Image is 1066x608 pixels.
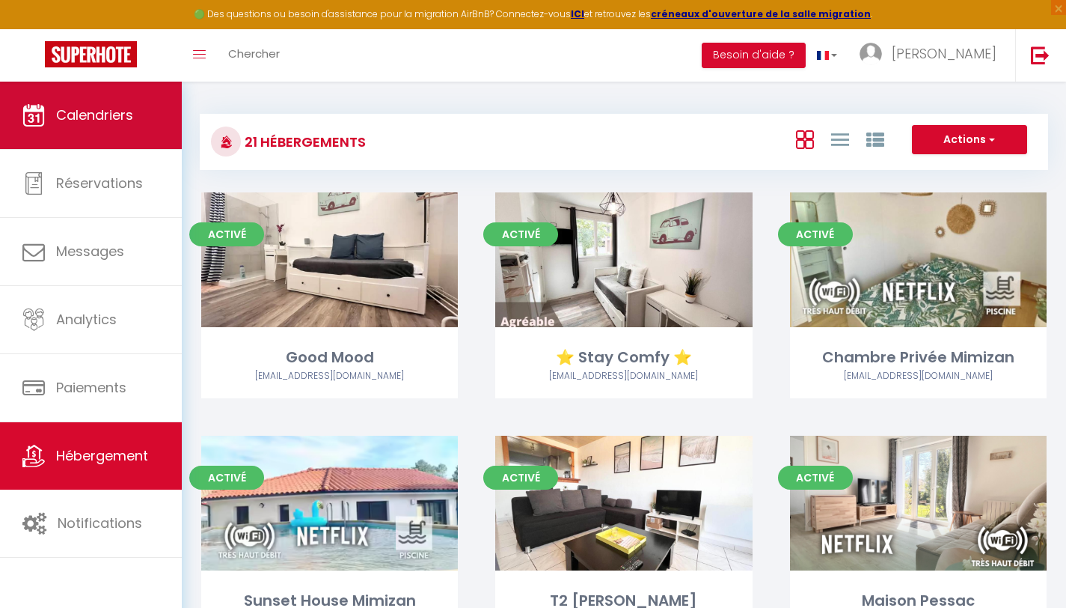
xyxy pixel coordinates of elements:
[571,7,584,20] a: ICI
[778,222,853,246] span: Activé
[848,29,1015,82] a: ... [PERSON_NAME]
[56,106,133,124] span: Calendriers
[201,369,458,383] div: Airbnb
[892,44,996,63] span: [PERSON_NAME]
[495,346,752,369] div: ⭐️ Stay Comfy ⭐️
[831,127,849,151] a: Vue en Liste
[56,310,117,329] span: Analytics
[56,446,148,465] span: Hébergement
[1031,46,1050,64] img: logout
[866,127,884,151] a: Vue par Groupe
[495,369,752,383] div: Airbnb
[483,222,558,246] span: Activé
[56,378,126,397] span: Paiements
[912,125,1027,155] button: Actions
[58,514,142,532] span: Notifications
[796,127,814,151] a: Vue en Box
[228,46,280,61] span: Chercher
[56,242,124,261] span: Messages
[702,43,806,68] button: Besoin d'aide ?
[790,346,1047,369] div: Chambre Privée Mimizan
[201,346,458,369] div: Good Mood
[778,466,853,490] span: Activé
[12,6,57,51] button: Ouvrir le widget de chat LiveChat
[56,174,143,192] span: Réservations
[483,466,558,490] span: Activé
[189,466,264,490] span: Activé
[217,29,291,82] a: Chercher
[45,41,137,67] img: Super Booking
[651,7,871,20] a: créneaux d'ouverture de la salle migration
[241,125,366,159] h3: 21 Hébergements
[860,43,882,65] img: ...
[189,222,264,246] span: Activé
[790,369,1047,383] div: Airbnb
